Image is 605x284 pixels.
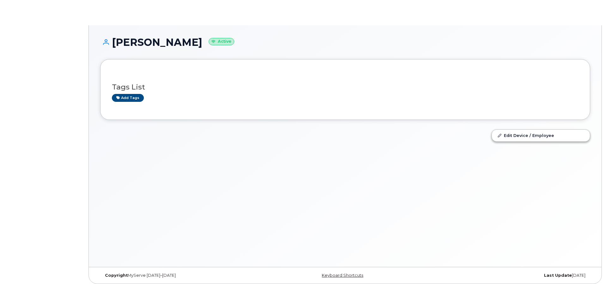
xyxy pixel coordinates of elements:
[427,273,590,278] div: [DATE]
[112,83,578,91] h3: Tags List
[209,38,234,45] small: Active
[100,273,264,278] div: MyServe [DATE]–[DATE]
[544,273,572,278] strong: Last Update
[112,94,144,102] a: Add tags
[105,273,128,278] strong: Copyright
[492,130,590,141] a: Edit Device / Employee
[100,37,590,48] h1: [PERSON_NAME]
[322,273,363,278] a: Keyboard Shortcuts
